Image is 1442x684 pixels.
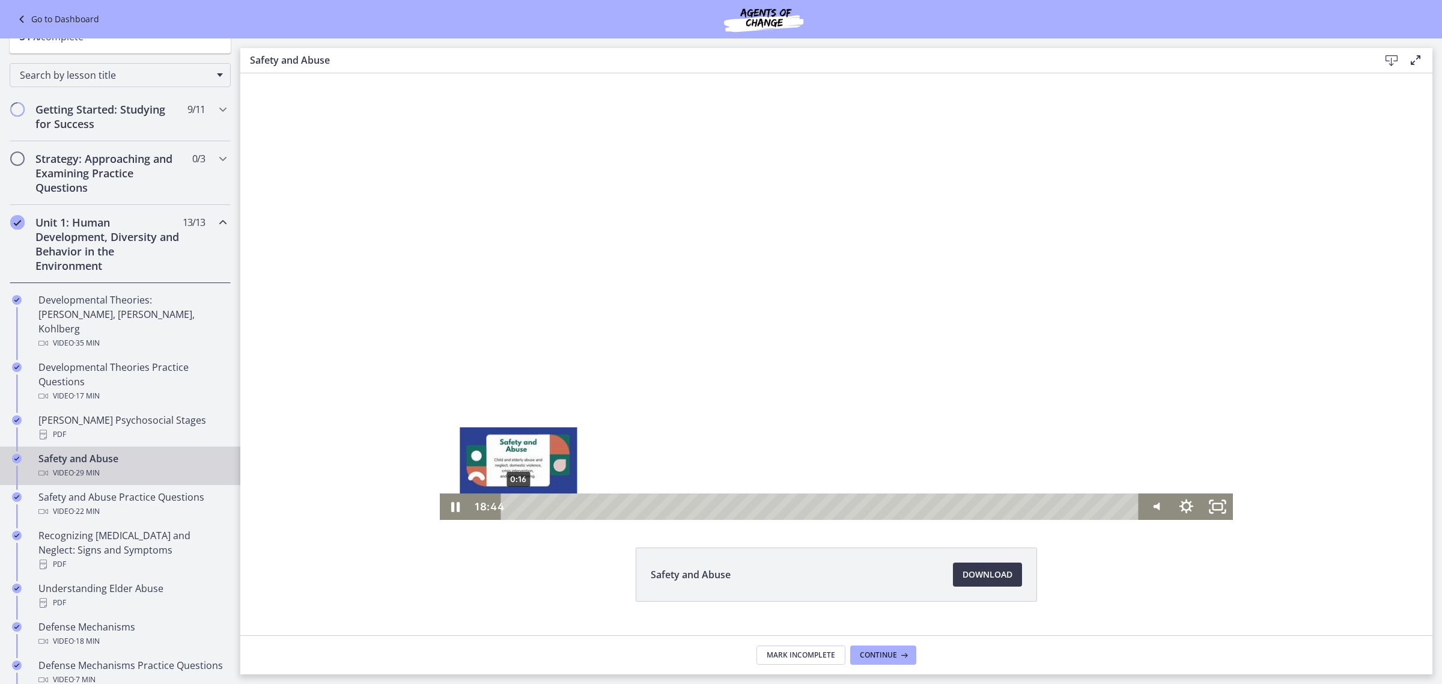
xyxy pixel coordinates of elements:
span: 9 / 11 [187,102,205,117]
div: Video [38,634,226,649]
div: [PERSON_NAME] Psychosocial Stages [38,413,226,442]
img: Agents of Change [692,5,836,34]
i: Completed [12,584,22,593]
h2: Getting Started: Studying for Success [35,102,182,131]
i: Completed [12,492,22,502]
h2: Unit 1: Human Development, Diversity and Behavior in the Environment [35,215,182,273]
h3: Safety and Abuse [250,53,1360,67]
button: Mute [899,420,930,447]
div: Video [38,389,226,403]
i: Completed [12,531,22,540]
button: Fullscreen [961,420,993,447]
span: · 35 min [74,336,100,350]
div: Understanding Elder Abuse [38,581,226,610]
div: Video [38,504,226,519]
div: Video [38,336,226,350]
i: Completed [12,415,22,425]
div: PDF [38,427,226,442]
div: Recognizing [MEDICAL_DATA] and Neglect: Signs and Symptoms [38,528,226,572]
div: Developmental Theories: [PERSON_NAME], [PERSON_NAME], Kohlberg [38,293,226,350]
div: Video [38,466,226,480]
div: Defense Mechanisms [38,620,226,649]
iframe: Video Lesson [240,73,1432,520]
i: Completed [12,362,22,372]
span: Safety and Abuse [651,567,731,582]
div: PDF [38,557,226,572]
div: Search by lesson title [10,63,231,87]
div: Safety and Abuse Practice Questions [38,490,226,519]
span: · 29 min [74,466,100,480]
button: Show settings menu [930,420,961,447]
span: Search by lesson title [20,69,211,82]
button: Continue [850,646,916,665]
span: 0 / 3 [192,151,205,166]
div: PDF [38,596,226,610]
span: Download [963,567,1012,582]
span: · 18 min [74,634,100,649]
span: · 17 min [74,389,100,403]
i: Completed [12,295,22,305]
span: Mark Incomplete [767,650,835,660]
h2: Strategy: Approaching and Examining Practice Questions [35,151,182,195]
i: Completed [12,622,22,632]
a: Go to Dashboard [14,12,99,26]
span: Continue [860,650,897,660]
i: Completed [12,661,22,670]
div: Safety and Abuse [38,451,226,480]
div: Playbar [272,420,891,447]
span: 13 / 13 [183,215,205,230]
button: Mark Incomplete [756,646,845,665]
div: Developmental Theories Practice Questions [38,360,226,403]
i: Completed [12,454,22,463]
span: · 22 min [74,504,100,519]
i: Completed [10,215,25,230]
a: Download [953,563,1022,587]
